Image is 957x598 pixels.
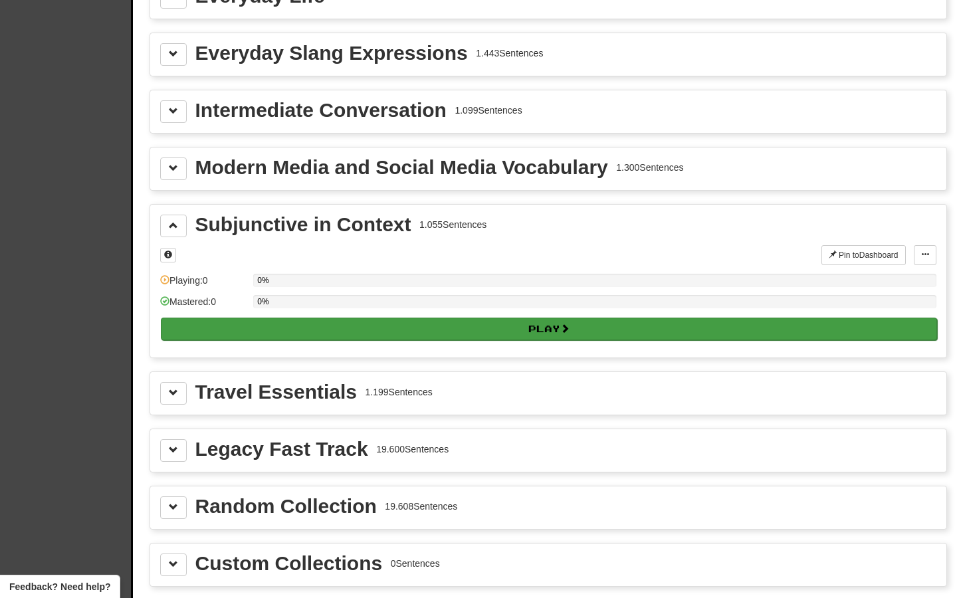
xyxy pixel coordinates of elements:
div: 1.199 Sentences [366,385,433,399]
div: 1.055 Sentences [419,218,486,231]
div: 19.608 Sentences [385,500,457,513]
div: Subjunctive in Context [195,215,411,235]
div: Custom Collections [195,553,383,573]
div: Intermediate Conversation [195,100,447,120]
div: 1.300 Sentences [616,161,683,174]
button: Pin toDashboard [821,245,906,265]
div: 1.099 Sentences [455,104,522,117]
div: Playing: 0 [160,274,247,296]
div: 19.600 Sentences [376,443,449,456]
div: Everyday Slang Expressions [195,43,468,63]
div: Mastered: 0 [160,295,247,317]
span: Open feedback widget [9,580,110,593]
div: 0 Sentences [391,557,440,570]
div: Legacy Fast Track [195,439,368,459]
div: Modern Media and Social Media Vocabulary [195,157,608,177]
div: 1.443 Sentences [476,47,543,60]
div: Travel Essentials [195,382,358,402]
button: Play [161,318,937,340]
div: Random Collection [195,496,377,516]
